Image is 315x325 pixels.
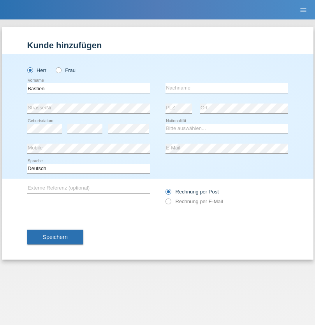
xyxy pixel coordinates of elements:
[27,67,47,73] label: Herr
[27,40,288,50] h1: Kunde hinzufügen
[27,230,83,244] button: Speichern
[27,67,32,72] input: Herr
[165,199,223,204] label: Rechnung per E-Mail
[56,67,61,72] input: Frau
[165,199,171,208] input: Rechnung per E-Mail
[165,189,171,199] input: Rechnung per Post
[299,6,307,14] i: menu
[296,7,311,12] a: menu
[165,189,219,195] label: Rechnung per Post
[56,67,76,73] label: Frau
[43,234,68,240] span: Speichern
